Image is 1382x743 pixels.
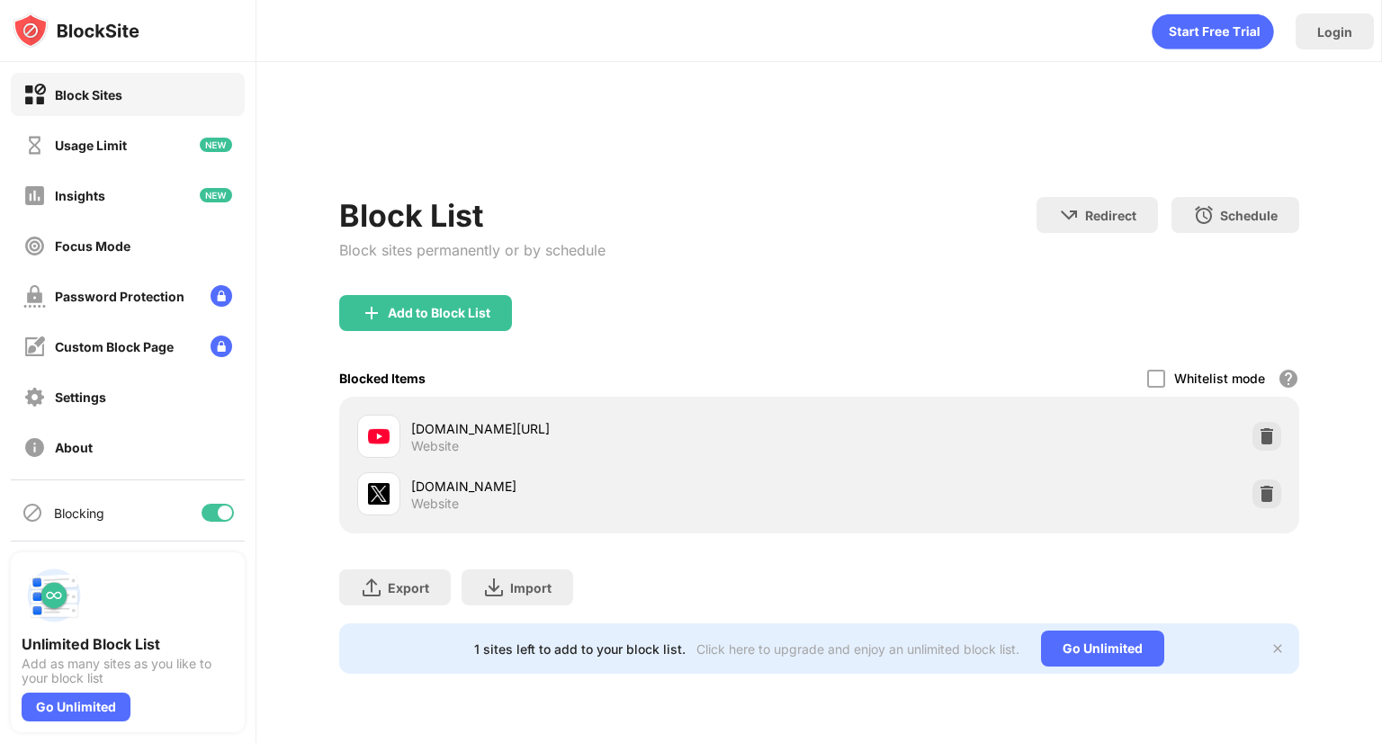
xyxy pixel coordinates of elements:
[23,84,46,106] img: block-on.svg
[211,336,232,357] img: lock-menu.svg
[1174,371,1265,386] div: Whitelist mode
[23,235,46,257] img: focus-off.svg
[510,580,552,595] div: Import
[200,138,232,152] img: new-icon.svg
[1220,208,1278,223] div: Schedule
[23,134,46,157] img: time-usage-off.svg
[55,188,105,203] div: Insights
[368,483,390,505] img: favicons
[339,371,426,386] div: Blocked Items
[55,339,174,354] div: Custom Block Page
[22,657,234,685] div: Add as many sites as you like to your block list
[55,389,106,405] div: Settings
[339,197,606,234] div: Block List
[339,241,606,259] div: Block sites permanently or by schedule
[1152,13,1274,49] div: animation
[1270,641,1285,656] img: x-button.svg
[411,438,459,454] div: Website
[13,13,139,49] img: logo-blocksite.svg
[22,693,130,721] div: Go Unlimited
[1041,631,1164,667] div: Go Unlimited
[411,496,459,512] div: Website
[339,112,1299,175] iframe: Banner
[22,635,234,653] div: Unlimited Block List
[23,184,46,207] img: insights-off.svg
[54,506,104,521] div: Blocking
[55,289,184,304] div: Password Protection
[22,502,43,524] img: blocking-icon.svg
[23,436,46,459] img: about-off.svg
[411,419,819,438] div: [DOMAIN_NAME][URL]
[388,306,490,320] div: Add to Block List
[211,285,232,307] img: lock-menu.svg
[388,580,429,595] div: Export
[55,87,122,103] div: Block Sites
[200,188,232,202] img: new-icon.svg
[23,386,46,408] img: settings-off.svg
[1317,24,1352,40] div: Login
[23,336,46,358] img: customize-block-page-off.svg
[696,641,1019,657] div: Click here to upgrade and enjoy an unlimited block list.
[55,138,127,153] div: Usage Limit
[22,563,86,628] img: push-block-list.svg
[368,425,390,447] img: favicons
[23,285,46,308] img: password-protection-off.svg
[411,477,819,496] div: [DOMAIN_NAME]
[474,641,686,657] div: 1 sites left to add to your block list.
[55,440,93,455] div: About
[1085,208,1136,223] div: Redirect
[55,238,130,254] div: Focus Mode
